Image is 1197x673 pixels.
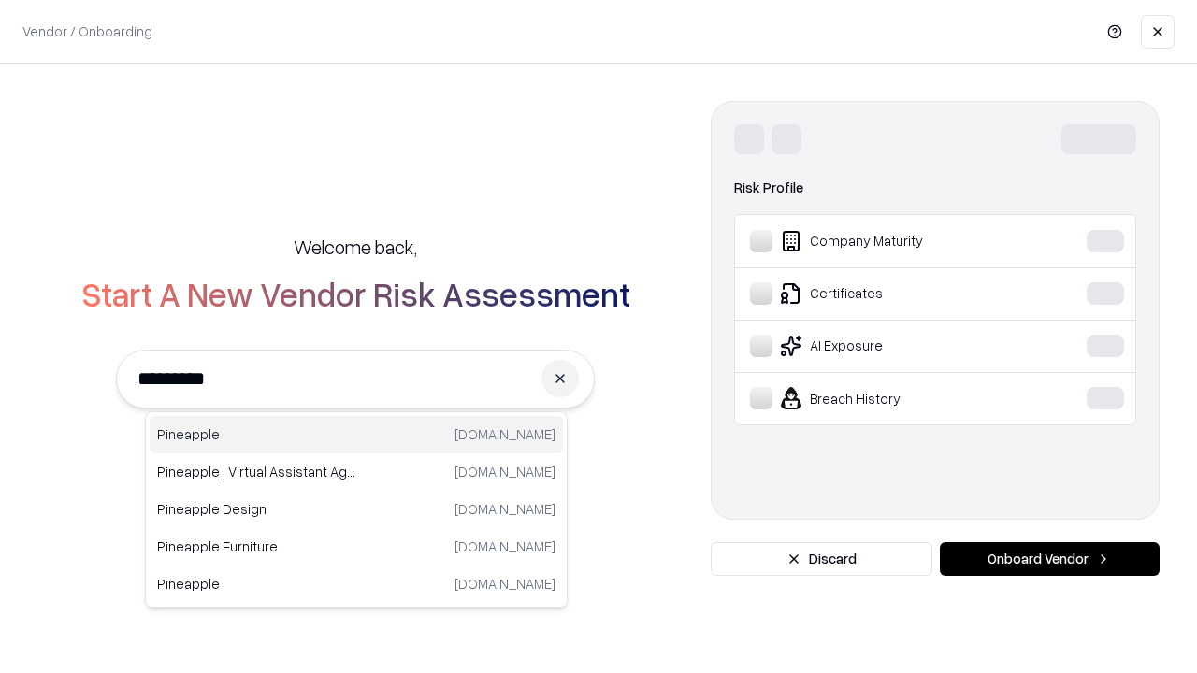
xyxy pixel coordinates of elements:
[750,387,1030,409] div: Breach History
[454,424,555,444] p: [DOMAIN_NAME]
[454,537,555,556] p: [DOMAIN_NAME]
[711,542,932,576] button: Discard
[454,574,555,594] p: [DOMAIN_NAME]
[157,462,356,481] p: Pineapple | Virtual Assistant Agency
[750,230,1030,252] div: Company Maturity
[750,335,1030,357] div: AI Exposure
[940,542,1160,576] button: Onboard Vendor
[22,21,152,41] p: Vendor / Onboarding
[157,499,356,519] p: Pineapple Design
[145,411,568,608] div: Suggestions
[81,275,630,312] h2: Start A New Vendor Risk Assessment
[157,537,356,556] p: Pineapple Furniture
[157,424,356,444] p: Pineapple
[157,574,356,594] p: Pineapple
[294,234,417,260] h5: Welcome back,
[734,177,1136,199] div: Risk Profile
[454,462,555,481] p: [DOMAIN_NAME]
[750,282,1030,305] div: Certificates
[454,499,555,519] p: [DOMAIN_NAME]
